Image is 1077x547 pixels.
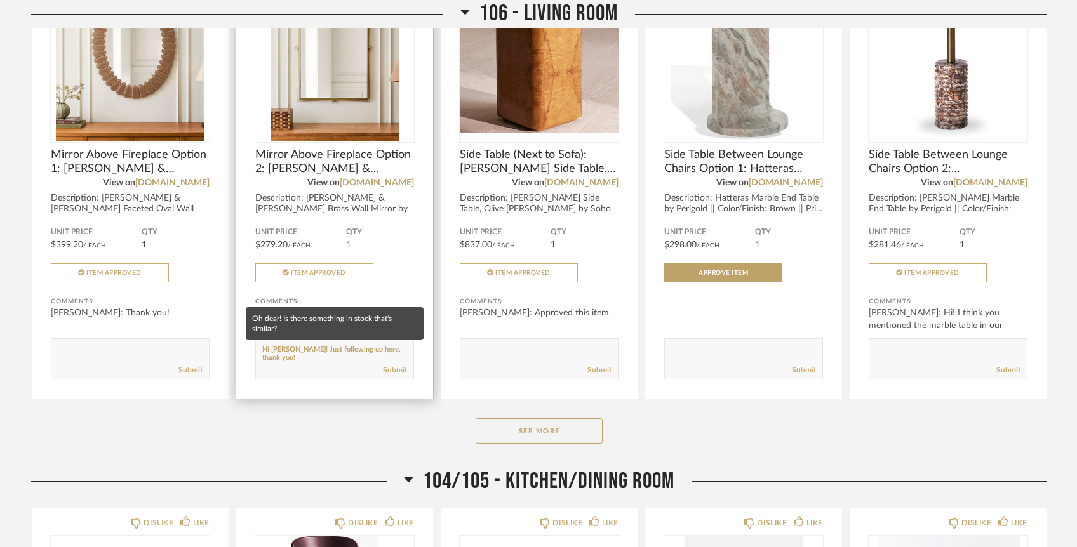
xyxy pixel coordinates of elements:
div: [PERSON_NAME]: Hi! I think you mentioned the marble table in our bedroom would... [869,306,1027,345]
span: 1 [346,241,351,249]
div: DISLIKE [348,517,378,529]
div: Description: Hatteras Marble End Table by Perigold || Color/Finish: Brown || Pri... [664,193,823,214]
span: $298.00 [664,241,697,249]
div: DISLIKE [552,517,582,529]
span: Side Table Between Lounge Chairs Option 1: Hatteras Marble End Table [664,148,823,176]
a: Submit [792,365,816,376]
button: Approve Item [664,263,782,282]
span: / Each [288,242,311,249]
button: Item Approved [869,263,987,282]
span: / Each [83,242,106,249]
span: / Each [492,242,515,249]
div: Comments: [255,295,414,308]
span: Item Approved [291,270,346,276]
span: View on [716,178,749,187]
span: 1 [142,241,147,249]
a: [DOMAIN_NAME] [953,178,1027,187]
span: $399.20 [51,241,83,249]
span: View on [921,178,953,187]
a: [DOMAIN_NAME] [544,178,619,187]
span: QTY [960,227,1027,237]
span: Unit Price [869,227,960,237]
span: Item Approved [495,270,551,276]
span: $281.46 [869,241,901,249]
a: Submit [996,365,1020,376]
button: Item Approved [51,263,169,282]
div: LIKE [193,517,210,529]
a: [DOMAIN_NAME] [749,178,823,187]
span: View on [512,178,544,187]
span: Unit Price [664,227,755,237]
div: LIKE [602,517,619,529]
span: View on [307,178,340,187]
div: Description: [PERSON_NAME] & [PERSON_NAME] Faceted Oval Wall Mirror by West Elm || Price d... [51,193,210,225]
span: Side Table Between Lounge Chairs Option 2: [PERSON_NAME] End Table [869,148,1027,176]
span: $279.20 [255,241,288,249]
div: Description: [PERSON_NAME] Marble End Table by Perigold || Color/Finish: Dark Red || Pri... [869,193,1027,225]
span: Unit Price [255,227,346,237]
button: See More [476,418,603,444]
div: DISLIKE [144,517,173,529]
span: 1 [551,241,556,249]
span: / Each [697,242,719,249]
span: QTY [142,227,210,237]
span: 1 [960,241,965,249]
button: Item Approved [460,263,578,282]
span: Mirror Above Fireplace Option 2: [PERSON_NAME] & [PERSON_NAME] Brass Wall Mirror [255,148,414,176]
span: Mirror Above Fireplace Option 1: [PERSON_NAME] & [PERSON_NAME] Faceted Oval Wall Mirror [51,148,210,176]
div: [PERSON_NAME]: Approved this item. [460,306,619,319]
div: Description: [PERSON_NAME] & [PERSON_NAME] Brass Wall Mirror by West Elm || Price doesn't incl... [255,193,414,225]
span: Approve Item [699,270,748,276]
span: Item Approved [86,270,142,276]
span: View on [103,178,135,187]
span: QTY [346,227,414,237]
div: LIKE [398,517,414,529]
span: 1 [755,241,760,249]
span: Unit Price [51,227,142,237]
div: Comments: [460,295,619,308]
span: QTY [755,227,823,237]
span: QTY [551,227,619,237]
div: DISLIKE [757,517,787,529]
a: [DOMAIN_NAME] [340,178,414,187]
div: [PERSON_NAME]: Thank you! [51,306,210,319]
a: Submit [178,365,203,376]
span: Item Approved [904,270,960,276]
button: Item Approved [255,263,373,282]
a: Submit [587,365,612,376]
div: Comments: [869,295,1027,308]
span: Side Table (Next to Sofa): [PERSON_NAME] Side Table, Olive [PERSON_NAME] [460,148,619,176]
span: / Each [901,242,924,249]
a: [DOMAIN_NAME] [135,178,210,187]
span: 104/105 - Kitchen/Dining Room [423,468,674,495]
div: LIKE [1011,517,1027,529]
div: DISLIKE [961,517,991,529]
span: Unit Price [460,227,551,237]
div: Comments: [51,295,210,308]
div: [PERSON_NAME]: Oh dear! Is there something in stock that's similar? [255,306,414,332]
span: $837.00 [460,241,492,249]
div: LIKE [806,517,823,529]
div: Description: [PERSON_NAME] Side Table, Olive [PERSON_NAME] by Soho Home || Price doesn't... [460,193,619,225]
a: Submit [383,365,407,376]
